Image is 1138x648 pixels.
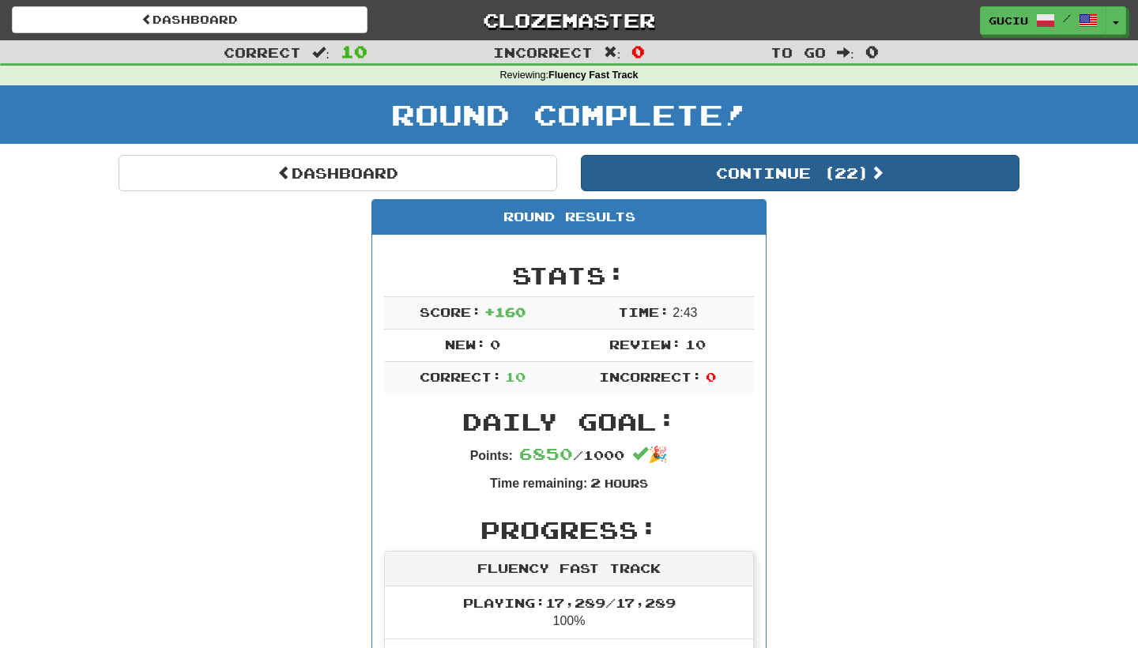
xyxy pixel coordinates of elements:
span: 0 [865,42,879,61]
span: 🎉 [632,446,668,463]
span: / [1063,13,1071,24]
a: Dashboard [12,6,367,33]
span: Time: [618,304,669,319]
span: 0 [631,42,645,61]
span: 10 [685,337,706,352]
span: Incorrect [493,44,593,60]
span: 6850 [519,444,573,463]
li: 100% [385,586,753,640]
span: + 160 [484,304,526,319]
span: 0 [490,337,500,352]
span: Review: [609,337,681,352]
h1: Round Complete! [6,99,1132,130]
span: New: [445,337,486,352]
button: Continue (22) [581,155,1019,191]
small: Hours [605,477,648,490]
a: Guciu / [980,6,1106,35]
span: 10 [505,369,526,384]
span: Guciu [989,13,1028,28]
span: 0 [706,369,716,384]
span: Playing: 17,289 / 17,289 [463,595,676,610]
span: / 1000 [519,447,624,462]
a: Dashboard [119,155,557,191]
span: : [837,46,854,59]
span: 2 [590,475,601,490]
div: Round Results [372,200,766,235]
span: Correct [224,44,301,60]
span: 2 : 43 [673,306,697,319]
h2: Stats: [384,262,754,288]
div: Fluency Fast Track [385,552,753,586]
h2: Daily Goal: [384,409,754,435]
strong: Points: [470,449,513,462]
span: To go [771,44,826,60]
span: Incorrect: [599,369,702,384]
span: Score: [420,304,481,319]
h2: Progress: [384,517,754,543]
strong: Time remaining: [490,477,587,490]
span: : [312,46,330,59]
strong: Fluency Fast Track [548,70,638,81]
a: Clozemaster [391,6,747,34]
span: Correct: [420,369,502,384]
span: : [604,46,621,59]
span: 10 [341,42,367,61]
